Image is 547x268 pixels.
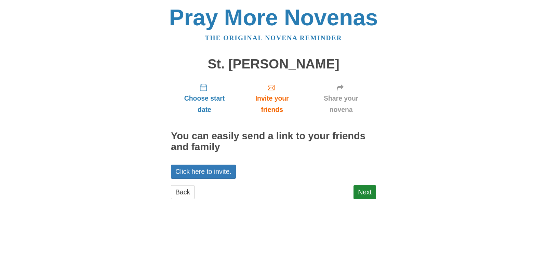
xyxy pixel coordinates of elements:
a: Pray More Novenas [169,5,378,30]
span: Choose start date [178,93,231,115]
a: Choose start date [171,78,238,119]
a: Next [353,185,376,199]
a: The original novena reminder [205,34,342,41]
a: Invite your friends [238,78,306,119]
a: Share your novena [306,78,376,119]
h1: St. [PERSON_NAME] [171,57,376,72]
span: Share your novena [313,93,369,115]
a: Click here to invite. [171,165,236,179]
h2: You can easily send a link to your friends and family [171,131,376,153]
span: Invite your friends [245,93,299,115]
a: Back [171,185,195,199]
